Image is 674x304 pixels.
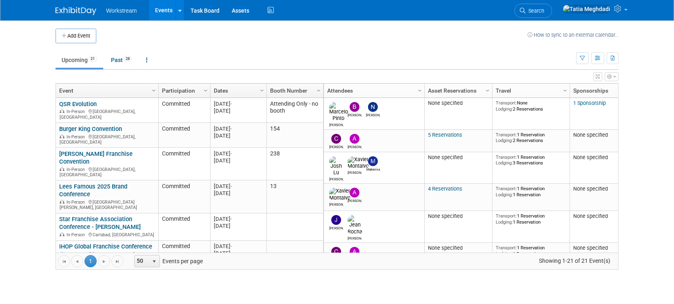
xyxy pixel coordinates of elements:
img: Andrew Walters [350,188,359,197]
span: 21 [88,56,97,62]
div: [DATE] [214,125,263,132]
a: Event [59,84,153,98]
div: [DATE] [214,157,263,164]
span: In-Person [67,167,87,172]
a: Column Settings [561,84,570,96]
span: In-Person [67,109,87,114]
span: Showing 1-21 of 21 Event(s) [532,255,618,266]
img: Xavier Montalvo [329,188,350,201]
span: Workstream [106,7,137,14]
span: Column Settings [417,87,423,94]
span: None specified [573,213,608,219]
span: None specified [428,100,463,106]
a: Past28 [105,52,138,68]
span: - [231,151,232,157]
a: Column Settings [315,84,324,96]
a: Search [514,4,552,18]
span: None specified [573,154,608,160]
span: 50 [135,255,149,267]
div: [DATE] [214,183,263,190]
div: Marcelo Pinto [329,122,344,127]
span: Transport: [496,213,517,219]
span: Transport: [496,100,517,106]
div: [GEOGRAPHIC_DATA], [GEOGRAPHIC_DATA] [59,133,155,145]
span: - [231,216,232,222]
img: Josh Lu [329,156,344,176]
span: Go to the next page [101,258,107,265]
a: [PERSON_NAME] Franchise Convention [59,150,133,165]
span: Column Settings [315,87,322,94]
div: [GEOGRAPHIC_DATA][PERSON_NAME], [GEOGRAPHIC_DATA] [59,198,155,211]
span: None specified [428,154,463,160]
div: [DATE] [214,150,263,157]
img: In-Person Event [60,200,64,204]
td: 238 [266,148,323,180]
img: Tatia Meghdadi [563,4,611,13]
span: Transport: [496,245,517,251]
span: Lodging: [496,251,513,257]
div: Chris Connelly [329,144,344,149]
div: Carlsbad, [GEOGRAPHIC_DATA] [59,231,155,238]
a: Lees Famous 2025 Brand Conference [59,183,127,198]
td: Committed [158,241,210,266]
span: None specified [573,245,608,251]
a: Go to the last page [111,255,124,267]
a: Column Settings [150,84,159,96]
div: [DATE] [214,250,263,257]
span: Transport: [496,186,517,191]
td: Committed [158,123,210,148]
div: Andrew Walters [348,197,362,203]
span: - [231,183,232,189]
a: IHOP Global Franchise Conference [59,243,152,250]
div: [DATE] [214,107,263,114]
img: In-Person Event [60,134,64,138]
img: In-Person Event [60,232,64,236]
img: Chris Connelly [331,134,341,144]
img: Benjamin Guyaux [350,102,359,112]
a: Column Settings [202,84,211,96]
div: 1 Reservation 1 Reservation [496,245,567,257]
span: Transport: [496,154,517,160]
span: 1 [84,255,97,267]
td: Committed [158,213,210,241]
div: Josh Lu [329,176,344,181]
span: Go to the last page [114,258,121,265]
div: Andrew Walters [348,144,362,149]
div: [DATE] [214,100,263,107]
a: Go to the first page [58,255,70,267]
span: Search [525,8,544,14]
span: 28 [123,56,132,62]
a: 5 Reservations [428,132,462,138]
span: In-Person [67,252,87,257]
span: Lodging: [496,138,513,143]
img: Xavier Montalvo [348,156,369,169]
a: Column Settings [258,84,267,96]
div: [GEOGRAPHIC_DATA], [GEOGRAPHIC_DATA] [59,166,155,178]
div: Jacob Davis [329,225,344,230]
td: Attending Only - no booth [266,98,323,123]
span: Lodging: [496,219,513,225]
div: Benjamin Guyaux [348,112,362,117]
a: 4 Reservations [428,186,462,192]
a: Column Settings [416,84,425,96]
a: How to sync to an external calendar... [528,32,619,38]
div: [GEOGRAPHIC_DATA], [GEOGRAPHIC_DATA] [59,108,155,120]
div: [DATE] [214,222,263,229]
span: Column Settings [562,87,568,94]
img: In-Person Event [60,252,64,256]
span: Lodging: [496,106,513,112]
span: Lodging: [496,192,513,197]
div: 1 Reservation 1 Reservation [496,186,567,197]
span: select [151,258,157,265]
span: In-Person [67,200,87,205]
div: Jean Rocha [348,235,362,240]
div: Xavier Montalvo [348,169,362,175]
span: Go to the first page [61,258,67,265]
span: In-Person [67,134,87,140]
img: Jean Rocha [348,215,362,235]
div: [DATE] [214,215,263,222]
td: 13 [266,180,323,213]
a: Star Franchise Association Conference - [PERSON_NAME] [59,215,141,231]
a: Attendees [327,84,419,98]
span: Column Settings [151,87,157,94]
